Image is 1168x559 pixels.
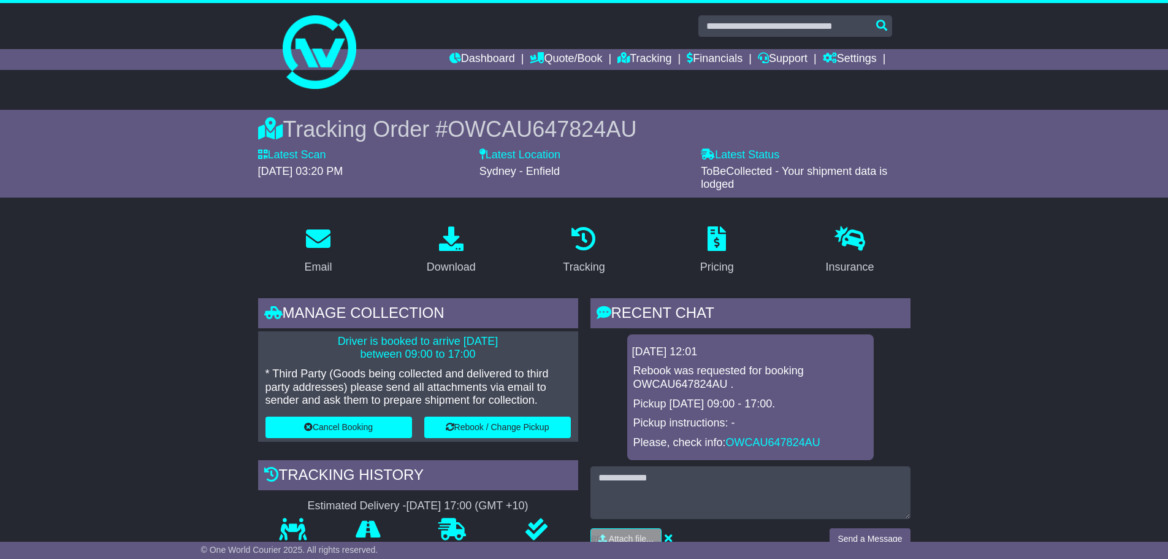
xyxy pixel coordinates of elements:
div: RECENT CHAT [590,298,910,331]
a: Support [758,49,807,70]
p: Rebook was requested for booking OWCAU647824AU . [633,364,868,391]
div: Pricing [700,259,734,276]
label: Latest Status [701,148,779,162]
p: Please, check info: [633,436,868,450]
a: Tracking [617,49,671,70]
a: Dashboard [449,49,515,70]
button: Rebook / Change Pickup [424,417,571,438]
button: Send a Message [830,528,910,550]
a: Quote/Book [530,49,602,70]
a: Email [296,222,340,280]
a: Tracking [555,222,613,280]
div: Tracking [563,259,605,276]
div: Download [427,259,476,276]
a: Download [419,222,484,280]
p: Pickup [DATE] 09:00 - 17:00. [633,398,868,411]
a: OWCAU647824AU [726,436,820,449]
div: Manage collection [258,298,578,331]
a: Insurance [818,222,882,280]
span: Sydney - Enfield [479,165,560,177]
a: Settings [823,49,877,70]
p: Pickup instructions: - [633,417,868,430]
label: Latest Scan [258,148,326,162]
div: Tracking Order # [258,116,910,142]
button: Cancel Booking [265,417,412,438]
span: OWCAU647824AU [448,117,636,142]
p: Driver is booked to arrive [DATE] between 09:00 to 17:00 [265,335,571,361]
span: © One World Courier 2025. All rights reserved. [201,545,378,555]
a: Financials [687,49,742,70]
span: [DATE] 03:20 PM [258,165,343,177]
a: Pricing [692,222,742,280]
span: ToBeCollected - Your shipment data is lodged [701,165,887,191]
label: Latest Location [479,148,560,162]
div: Tracking history [258,460,578,493]
p: * Third Party (Goods being collected and delivered to third party addresses) please send all atta... [265,368,571,407]
div: Email [304,259,332,276]
div: [DATE] 12:01 [632,345,869,359]
div: Insurance [826,259,874,276]
div: [DATE] 17:00 (GMT +10) [407,499,529,513]
div: Estimated Delivery - [258,499,578,513]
